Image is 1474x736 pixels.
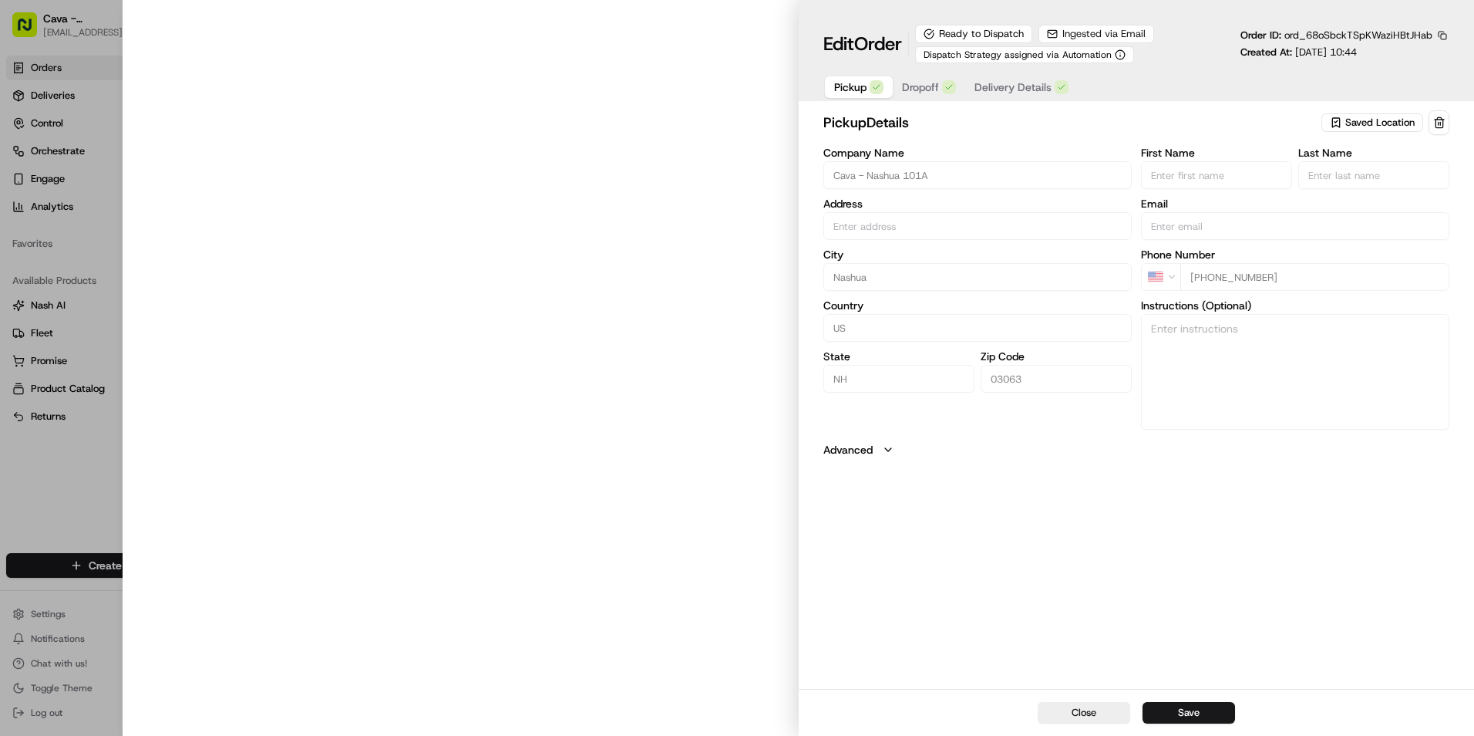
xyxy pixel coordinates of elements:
button: Start new chat [262,152,281,170]
img: 8016278978528_b943e370aa5ada12b00a_72.png [32,147,60,175]
div: 📗 [15,346,28,359]
button: Dispatch Strategy assigned via Automation [915,46,1134,63]
a: Powered byPylon [109,382,187,394]
button: See all [239,198,281,216]
div: We're available if you need us! [69,163,212,175]
input: Enter phone number [1180,263,1449,291]
span: Pylon [153,383,187,394]
label: Email [1141,198,1449,209]
label: Phone Number [1141,249,1449,260]
span: API Documentation [146,345,247,360]
input: Enter email [1141,212,1449,240]
label: Zip Code [981,351,1132,362]
h2: pickup Details [823,112,1318,133]
input: 350 Amherst St, Nashua, NH 03063, USA [823,212,1132,240]
span: Ingested via Email [1062,27,1146,41]
label: Advanced [823,442,873,457]
span: [DATE] [124,281,156,293]
label: Last Name [1298,147,1449,158]
span: Dispatch Strategy assigned via Automation [924,49,1112,61]
a: 💻API Documentation [124,339,254,366]
button: Save [1143,702,1235,724]
img: Brigitte Vinadas [15,225,40,249]
button: Close [1038,702,1130,724]
input: Enter last name [1298,161,1449,189]
p: Welcome 👋 [15,62,281,86]
h1: Edit [823,32,902,56]
input: Enter first name [1141,161,1292,189]
div: Start new chat [69,147,253,163]
div: Ready to Dispatch [915,25,1032,43]
img: Regen Pajulas [15,266,40,291]
input: Got a question? Start typing here... [40,100,278,116]
span: ord_68oSbckTSpKWaziHBtJHab [1284,29,1432,42]
span: Knowledge Base [31,345,118,360]
input: Enter company name [823,161,1132,189]
input: Enter state [823,365,974,393]
label: City [823,249,1132,260]
p: Created At: [1240,46,1357,59]
button: Advanced [823,442,1449,457]
div: 💻 [130,346,143,359]
label: Address [823,198,1132,209]
img: 1736555255976-a54dd68f-1ca7-489b-9aae-adbdc363a1c4 [15,147,43,175]
img: 1736555255976-a54dd68f-1ca7-489b-9aae-adbdc363a1c4 [31,240,43,252]
img: Nash [15,15,46,46]
button: Ingested via Email [1038,25,1154,43]
span: Regen Pajulas [48,281,113,293]
span: • [116,281,121,293]
span: Pickup [834,79,867,95]
span: [DATE] [136,239,168,252]
img: 1736555255976-a54dd68f-1ca7-489b-9aae-adbdc363a1c4 [31,282,43,294]
label: Company Name [823,147,1132,158]
input: Enter city [823,263,1132,291]
button: Saved Location [1321,112,1425,133]
a: 📗Knowledge Base [9,339,124,366]
span: Dropoff [902,79,939,95]
label: State [823,351,974,362]
label: Instructions (Optional) [1141,300,1449,311]
span: [PERSON_NAME] [48,239,125,252]
input: Enter zip code [981,365,1132,393]
label: First Name [1141,147,1292,158]
p: Order ID: [1240,29,1432,42]
span: Order [854,32,902,56]
div: Past conversations [15,201,103,213]
span: Saved Location [1345,116,1415,130]
label: Country [823,300,1132,311]
input: Enter country [823,314,1132,342]
span: [DATE] 10:44 [1295,46,1357,59]
span: Delivery Details [974,79,1052,95]
span: • [128,239,133,252]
